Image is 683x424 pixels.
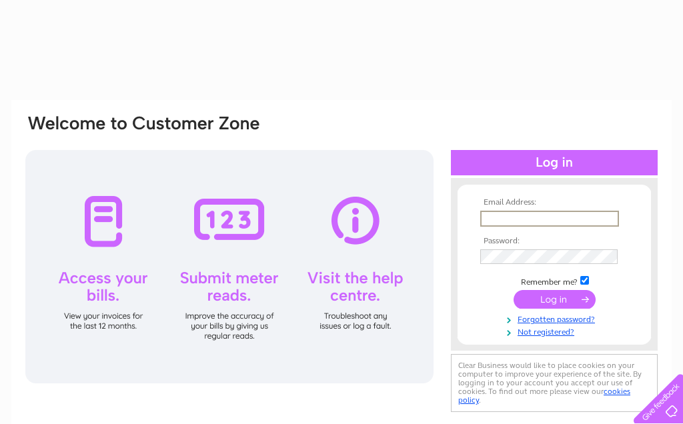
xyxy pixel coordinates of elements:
[480,325,632,337] a: Not registered?
[480,312,632,325] a: Forgotten password?
[477,274,632,287] td: Remember me?
[477,237,632,246] th: Password:
[514,290,596,309] input: Submit
[458,387,630,405] a: cookies policy
[477,198,632,207] th: Email Address:
[451,354,658,412] div: Clear Business would like to place cookies on your computer to improve your experience of the sit...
